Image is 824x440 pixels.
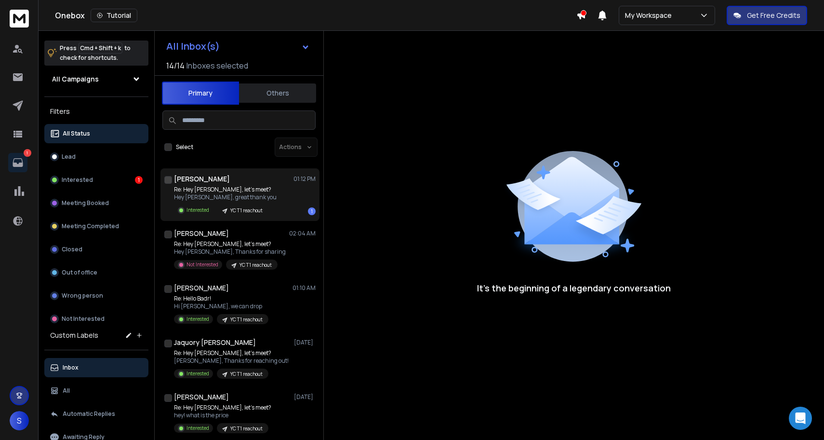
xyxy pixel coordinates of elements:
[62,269,97,276] p: Out of office
[174,248,286,256] p: Hey [PERSON_NAME], Thanks for sharing
[60,43,131,63] p: Press to check for shortcuts.
[174,349,289,357] p: Re: Hey [PERSON_NAME], let's meet?
[174,240,286,248] p: Re: Hey [PERSON_NAME], let's meet?
[174,302,268,310] p: Hi [PERSON_NAME], we can drop
[24,149,31,157] p: 1
[10,411,29,430] button: S
[174,404,271,412] p: Re: Hey [PERSON_NAME], let's meet?
[44,217,148,236] button: Meeting Completed
[62,222,119,230] p: Meeting Completed
[63,364,79,371] p: Inbox
[477,281,671,295] p: It’s the beginning of a legendary conversation
[789,407,812,430] div: Open Intercom Messenger
[174,193,277,201] p: Hey [PERSON_NAME], great thank you
[44,170,148,190] button: Interested1
[91,9,137,22] button: Tutorial
[186,261,218,268] p: Not Interested
[52,74,99,84] h1: All Campaigns
[239,261,272,269] p: YC T1 reachout
[294,393,316,401] p: [DATE]
[186,316,209,323] p: Interested
[44,193,148,213] button: Meeting Booked
[44,263,148,282] button: Out of office
[239,82,316,104] button: Others
[308,207,316,215] div: 1
[62,246,82,253] p: Closed
[44,309,148,329] button: Not Interested
[174,412,271,419] p: hey! what is the price
[186,60,248,71] h3: Inboxes selected
[79,42,122,54] span: Cmd + Shift + k
[62,153,76,161] p: Lead
[50,330,98,340] h3: Custom Labels
[174,174,230,184] h1: [PERSON_NAME]
[63,410,115,418] p: Automatic Replies
[44,286,148,305] button: Wrong person
[230,425,263,432] p: YC T1 reachout
[44,404,148,424] button: Automatic Replies
[166,41,220,51] h1: All Inbox(s)
[44,381,148,400] button: All
[174,229,229,238] h1: [PERSON_NAME]
[174,338,256,347] h1: Jaquory [PERSON_NAME]
[162,82,239,105] button: Primary
[186,206,209,214] p: Interested
[135,176,143,184] div: 1
[230,371,263,378] p: YC T1 reachout
[293,175,316,183] p: 01:12 PM
[159,37,318,56] button: All Inbox(s)
[727,6,807,25] button: Get Free Credits
[63,130,90,137] p: All Status
[625,11,676,20] p: My Workspace
[55,9,576,22] div: Onebox
[174,357,289,365] p: [PERSON_NAME], Thanks for reaching out!
[174,186,277,193] p: Re: Hey [PERSON_NAME], let's meet?
[292,284,316,292] p: 01:10 AM
[174,295,268,302] p: Re: Hello Badr!
[174,283,229,293] h1: [PERSON_NAME]
[8,153,27,172] a: 1
[230,316,263,323] p: YC T1 reachout
[186,370,209,377] p: Interested
[62,176,93,184] p: Interested
[44,147,148,166] button: Lead
[289,230,316,237] p: 02:04 AM
[62,315,105,323] p: Not Interested
[44,240,148,259] button: Closed
[186,425,209,432] p: Interested
[44,69,148,89] button: All Campaigns
[44,358,148,377] button: Inbox
[44,105,148,118] h3: Filters
[44,124,148,143] button: All Status
[62,199,109,207] p: Meeting Booked
[230,207,263,214] p: YC T1 reachout
[63,387,70,395] p: All
[62,292,103,300] p: Wrong person
[747,11,800,20] p: Get Free Credits
[166,60,185,71] span: 14 / 14
[176,143,193,151] label: Select
[294,339,316,346] p: [DATE]
[174,392,229,402] h1: [PERSON_NAME]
